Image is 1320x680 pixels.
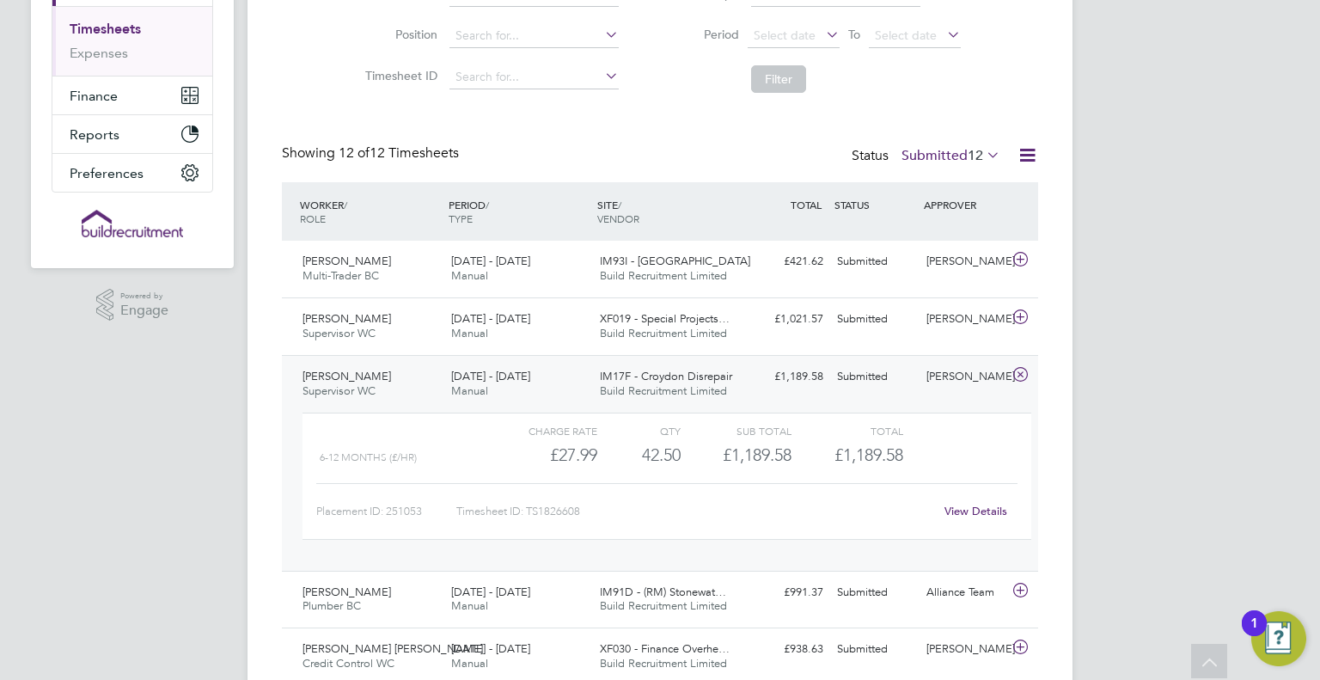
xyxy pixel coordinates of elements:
[920,189,1009,220] div: APPROVER
[300,211,326,225] span: ROLE
[302,383,376,398] span: Supervisor WC
[751,65,806,93] button: Filter
[451,641,530,656] span: [DATE] - [DATE]
[302,326,376,340] span: Supervisor WC
[70,126,119,143] span: Reports
[96,289,169,322] a: Powered byEngage
[70,88,118,104] span: Finance
[741,305,830,334] div: £1,021.57
[486,441,597,469] div: £27.99
[70,165,144,181] span: Preferences
[296,189,444,234] div: WORKER
[451,268,488,283] span: Manual
[444,189,593,234] div: PERIOD
[339,144,370,162] span: 12 of
[600,254,750,268] span: IM93I - [GEOGRAPHIC_DATA]
[449,24,619,48] input: Search for...
[70,45,128,61] a: Expenses
[451,311,530,326] span: [DATE] - [DATE]
[449,65,619,89] input: Search for...
[597,441,681,469] div: 42.50
[843,23,865,46] span: To
[597,211,639,225] span: VENDOR
[344,198,347,211] span: /
[600,369,732,383] span: IM17F - Croydon Disrepair
[120,303,168,318] span: Engage
[451,326,488,340] span: Manual
[600,641,730,656] span: XF030 - Finance Overhe…
[920,579,1009,607] div: Alliance Team
[920,305,1009,334] div: [PERSON_NAME]
[791,420,902,441] div: Total
[852,144,1004,168] div: Status
[451,254,530,268] span: [DATE] - [DATE]
[944,504,1007,518] a: View Details
[52,77,212,114] button: Finance
[600,311,730,326] span: XF019 - Special Projects…
[302,656,394,671] span: Credit Control WC
[339,144,459,162] span: 12 Timesheets
[360,68,437,83] label: Timesheet ID
[681,420,791,441] div: Sub Total
[834,444,903,465] span: £1,189.58
[830,363,920,391] div: Submitted
[451,585,530,599] span: [DATE] - [DATE]
[901,147,1000,164] label: Submitted
[618,198,621,211] span: /
[451,383,488,398] span: Manual
[456,498,933,525] div: Timesheet ID: TS1826608
[830,305,920,334] div: Submitted
[302,254,391,268] span: [PERSON_NAME]
[600,326,727,340] span: Build Recruitment Limited
[830,189,920,220] div: STATUS
[681,441,791,469] div: £1,189.58
[741,635,830,664] div: £938.63
[302,598,361,613] span: Plumber BC
[830,579,920,607] div: Submitted
[1251,611,1306,666] button: Open Resource Center, 1 new notification
[600,656,727,671] span: Build Recruitment Limited
[600,598,727,613] span: Build Recruitment Limited
[320,451,417,463] span: 6-12 Months (£/HR)
[920,248,1009,276] div: [PERSON_NAME]
[1250,623,1258,646] div: 1
[451,656,488,671] span: Manual
[597,420,681,441] div: QTY
[360,27,437,42] label: Position
[830,248,920,276] div: Submitted
[302,311,391,326] span: [PERSON_NAME]
[600,585,726,599] span: IM91D - (RM) Stonewat…
[741,363,830,391] div: £1,189.58
[600,268,727,283] span: Build Recruitment Limited
[302,369,391,383] span: [PERSON_NAME]
[875,28,937,43] span: Select date
[82,210,183,237] img: buildrec-logo-retina.png
[302,268,379,283] span: Multi-Trader BC
[920,363,1009,391] div: [PERSON_NAME]
[449,211,473,225] span: TYPE
[486,198,489,211] span: /
[70,21,141,37] a: Timesheets
[302,585,391,599] span: [PERSON_NAME]
[52,154,212,192] button: Preferences
[741,579,830,607] div: £991.37
[120,289,168,303] span: Powered by
[741,248,830,276] div: £421.62
[968,147,983,164] span: 12
[52,6,212,76] div: Timesheets
[593,189,742,234] div: SITE
[451,598,488,613] span: Manual
[754,28,816,43] span: Select date
[600,383,727,398] span: Build Recruitment Limited
[920,635,1009,664] div: [PERSON_NAME]
[282,144,462,162] div: Showing
[486,420,597,441] div: Charge rate
[316,498,456,525] div: Placement ID: 251053
[52,115,212,153] button: Reports
[662,27,739,42] label: Period
[52,210,213,237] a: Go to home page
[830,635,920,664] div: Submitted
[791,198,822,211] span: TOTAL
[302,641,483,656] span: [PERSON_NAME] [PERSON_NAME]
[451,369,530,383] span: [DATE] - [DATE]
